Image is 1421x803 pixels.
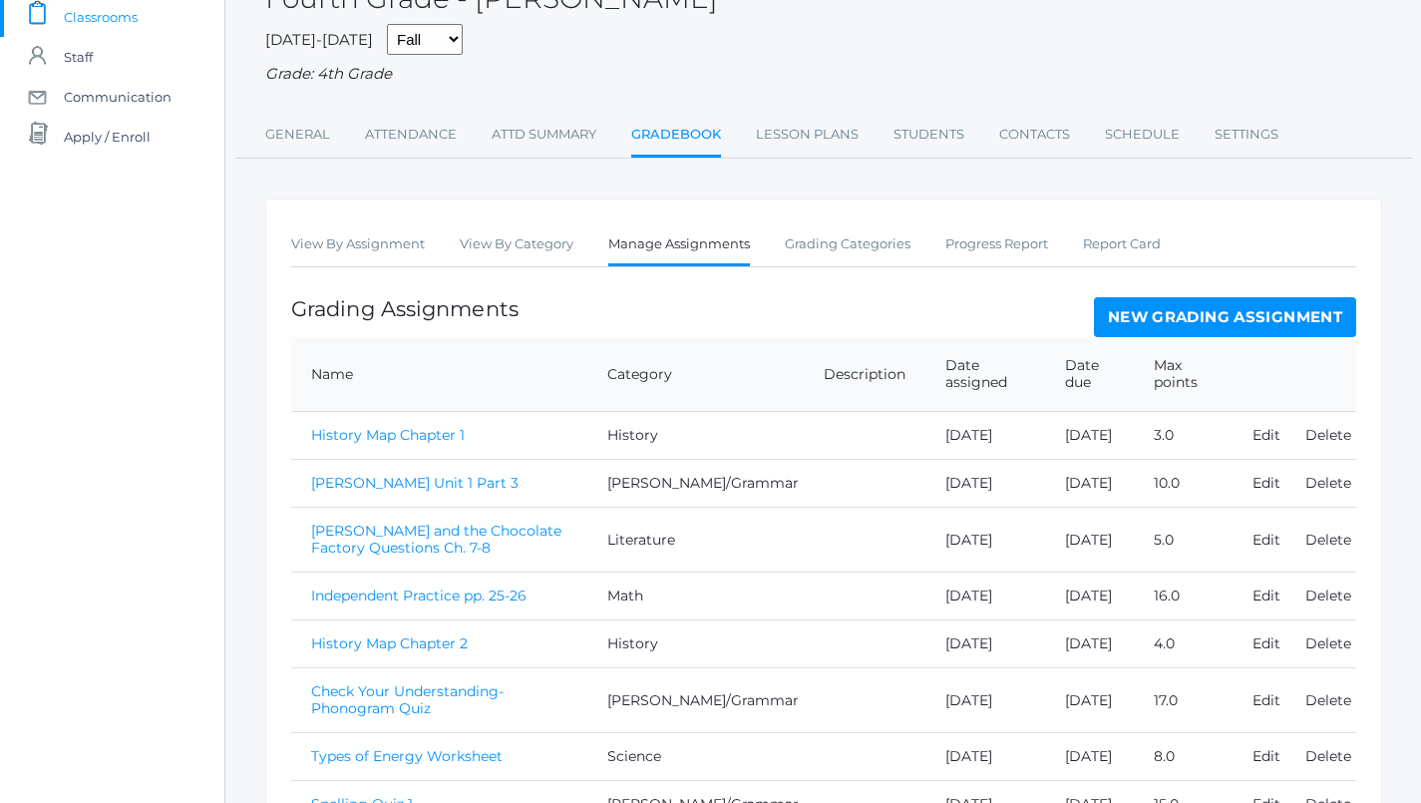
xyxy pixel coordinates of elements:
a: Independent Practice pp. 25-26 [311,587,527,604]
td: 10.0 [1134,460,1233,508]
a: Check Your Understanding- Phonogram Quiz [311,682,504,717]
a: Edit [1252,691,1280,709]
td: [PERSON_NAME]/Grammar [587,460,804,508]
td: [DATE] [1045,508,1133,573]
a: Edit [1252,531,1280,549]
td: Science [587,733,804,781]
a: Report Card [1083,224,1161,264]
a: New Grading Assignment [1094,297,1356,337]
a: Edit [1252,426,1280,444]
a: Edit [1252,747,1280,765]
a: Types of Energy Worksheet [311,747,503,765]
a: [PERSON_NAME] Unit 1 Part 3 [311,474,519,492]
a: Attd Summary [492,115,596,155]
a: Delete [1305,691,1351,709]
div: Grade: 4th Grade [265,63,1382,86]
td: [DATE] [1045,733,1133,781]
a: Settings [1215,115,1278,155]
td: 8.0 [1134,733,1233,781]
td: [DATE] [1045,412,1133,460]
a: Delete [1305,634,1351,652]
th: Name [291,337,587,412]
a: Edit [1252,474,1280,492]
a: [PERSON_NAME] and the Chocolate Factory Questions Ch. 7-8 [311,522,561,557]
span: Apply / Enroll [64,117,151,157]
th: Date assigned [925,337,1045,412]
td: [DATE] [1045,620,1133,668]
a: History Map Chapter 1 [311,426,465,444]
a: Students [893,115,964,155]
span: Staff [64,37,93,77]
span: [DATE]-[DATE] [265,30,373,49]
td: 3.0 [1134,412,1233,460]
td: [DATE] [925,460,1045,508]
span: Communication [64,77,172,117]
td: [DATE] [925,412,1045,460]
td: Literature [587,508,804,573]
td: [PERSON_NAME]/Grammar [587,668,804,733]
a: Delete [1305,587,1351,604]
a: Gradebook [631,115,721,158]
a: Progress Report [945,224,1048,264]
a: Schedule [1105,115,1180,155]
td: 17.0 [1134,668,1233,733]
td: Math [587,573,804,620]
a: View By Category [460,224,573,264]
td: [DATE] [925,573,1045,620]
a: Manage Assignments [608,224,750,267]
td: [DATE] [1045,573,1133,620]
td: [DATE] [1045,460,1133,508]
td: 4.0 [1134,620,1233,668]
td: History [587,620,804,668]
a: Edit [1252,587,1280,604]
a: Grading Categories [785,224,910,264]
th: Description [804,337,925,412]
td: History [587,412,804,460]
a: Delete [1305,531,1351,549]
a: Delete [1305,474,1351,492]
a: Delete [1305,747,1351,765]
a: Attendance [365,115,457,155]
a: View By Assignment [291,224,425,264]
th: Category [587,337,804,412]
a: General [265,115,330,155]
h1: Grading Assignments [291,297,519,320]
a: History Map Chapter 2 [311,634,468,652]
td: [DATE] [925,620,1045,668]
td: [DATE] [925,508,1045,573]
td: [DATE] [925,668,1045,733]
a: Delete [1305,426,1351,444]
a: Contacts [999,115,1070,155]
td: [DATE] [1045,668,1133,733]
td: [DATE] [925,733,1045,781]
a: Edit [1252,634,1280,652]
th: Date due [1045,337,1133,412]
a: Lesson Plans [756,115,859,155]
td: 5.0 [1134,508,1233,573]
th: Max points [1134,337,1233,412]
td: 16.0 [1134,573,1233,620]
